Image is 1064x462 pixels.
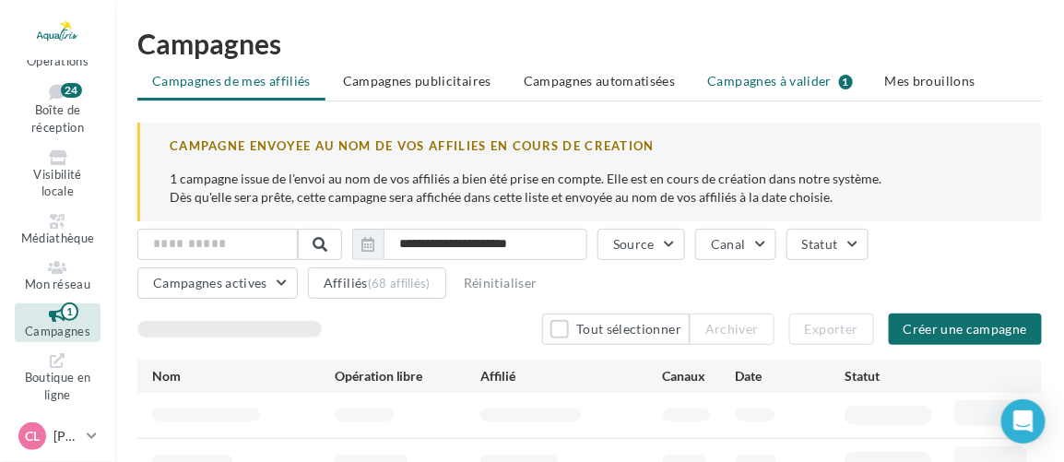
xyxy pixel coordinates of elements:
[480,367,663,385] div: Affilié
[885,73,975,89] span: Mes brouillons
[170,170,1012,207] p: 1 campagne issue de l'envoi au nom de vos affiliés a bien été prise en compte. Elle est en cours ...
[33,167,81,199] span: Visibilité locale
[789,314,874,345] button: Exporter
[137,267,298,299] button: Campagnes actives
[53,427,79,445] p: [PERSON_NAME]
[152,367,335,385] div: Nom
[368,276,431,290] div: (68 affiliés)
[27,53,89,68] span: Opérations
[690,314,774,345] button: Archiver
[25,277,90,291] span: Mon réseau
[15,349,100,406] a: Boutique en ligne
[695,229,776,260] button: Canal
[845,367,954,385] div: Statut
[839,75,853,89] div: 1
[15,303,100,343] a: Campagnes 1
[137,30,1042,57] h1: Campagnes
[61,302,78,321] div: 1
[542,314,690,345] button: Tout sélectionner
[61,302,78,323] a: 1
[708,72,833,90] span: Campagnes à valider
[1001,399,1046,444] div: Open Intercom Messenger
[25,427,40,445] span: CL
[335,367,480,385] div: Opération libre
[15,147,100,203] a: Visibilité locale
[786,229,869,260] button: Statut
[736,367,845,385] div: Date
[524,73,676,89] span: Campagnes automatisées
[153,275,267,290] span: Campagnes actives
[25,324,90,338] span: Campagnes
[61,83,82,98] div: 24
[15,210,100,250] a: Médiathèque
[15,256,100,296] a: Mon réseau
[456,272,545,294] button: Réinitialiser
[25,371,91,403] span: Boutique en ligne
[597,229,685,260] button: Source
[889,314,1042,345] button: Créer une campagne
[15,419,100,454] a: CL [PERSON_NAME]
[31,103,84,136] span: Boîte de réception
[308,267,446,299] button: Affiliés(68 affiliés)
[170,137,1012,155] div: CAMPAGNE ENVOYEE AU NOM DE VOS AFFILIES EN COURS DE CREATION
[21,231,95,245] span: Médiathèque
[343,73,491,89] span: Campagnes publicitaires
[663,367,736,385] div: Canaux
[15,79,100,138] a: Boîte de réception 24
